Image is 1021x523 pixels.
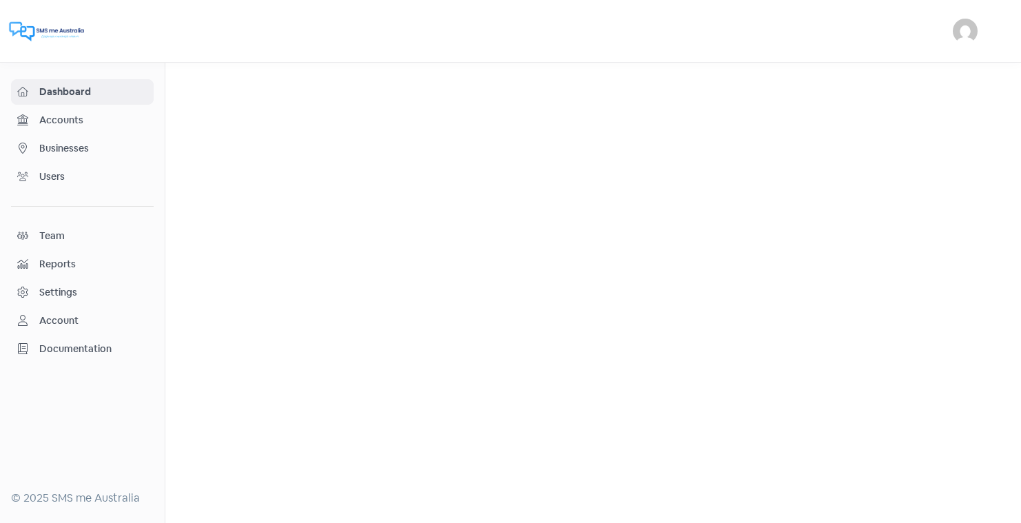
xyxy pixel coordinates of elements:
a: Dashboard [11,79,154,105]
div: © 2025 SMS me Australia [11,490,154,506]
span: Accounts [39,113,147,127]
span: Reports [39,257,147,271]
img: User [953,19,978,43]
a: Account [11,308,154,334]
span: Team [39,229,147,243]
a: Settings [11,280,154,305]
span: Businesses [39,141,147,156]
a: Businesses [11,136,154,161]
span: Users [39,170,147,184]
div: Settings [39,285,77,300]
div: Account [39,314,79,328]
a: Documentation [11,336,154,362]
a: Reports [11,252,154,277]
a: Users [11,164,154,189]
a: Team [11,223,154,249]
span: Dashboard [39,85,147,99]
span: Documentation [39,342,147,356]
a: Accounts [11,107,154,133]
